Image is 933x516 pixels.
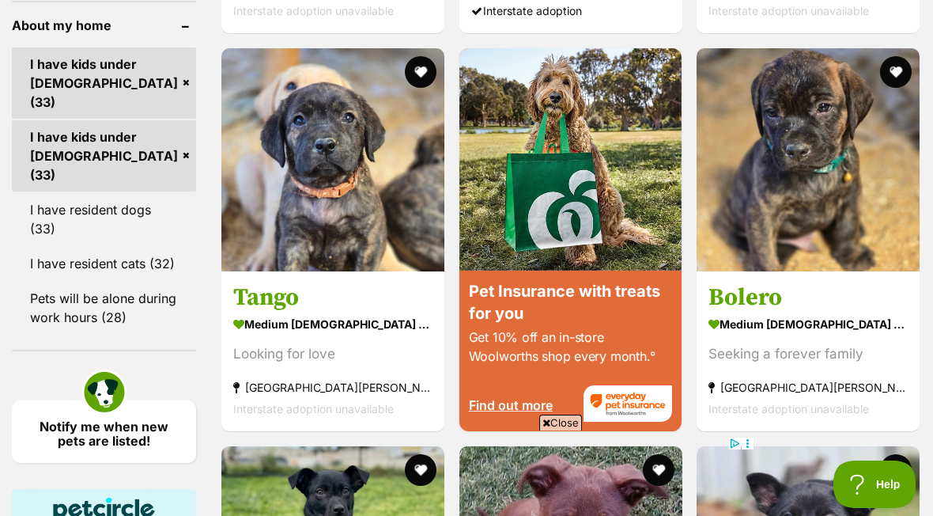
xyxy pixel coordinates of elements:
[233,377,433,398] strong: [GEOGRAPHIC_DATA][PERSON_NAME][GEOGRAPHIC_DATA]
[880,56,912,88] button: favourite
[697,48,920,271] img: Bolero - Beagle x Staffordshire Bull Terrier Dog
[708,4,869,17] span: Interstate adoption unavailable
[233,343,433,365] div: Looking for love
[708,402,869,415] span: Interstate adoption unavailable
[12,120,196,192] a: I have kids under [DEMOGRAPHIC_DATA] (33)
[697,271,920,431] a: Bolero medium [DEMOGRAPHIC_DATA] Dog Seeking a forever family [GEOGRAPHIC_DATA][PERSON_NAME][GEOG...
[233,402,394,415] span: Interstate adoption unavailable
[12,247,196,280] a: I have resident cats (32)
[708,343,908,365] div: Seeking a forever family
[708,313,908,336] strong: medium [DEMOGRAPHIC_DATA] Dog
[880,454,912,486] button: favourite
[233,313,433,336] strong: medium [DEMOGRAPHIC_DATA] Dog
[405,56,436,88] button: favourite
[179,437,754,508] iframe: Advertisement
[12,193,196,245] a: I have resident dogs (33)
[708,283,908,313] h3: Bolero
[539,415,582,431] span: Close
[12,400,196,463] a: Notify me when new pets are listed!
[233,4,394,17] span: Interstate adoption unavailable
[12,47,196,119] a: I have kids under [DEMOGRAPHIC_DATA] (33)
[833,461,917,508] iframe: Help Scout Beacon - Open
[221,271,444,431] a: Tango medium [DEMOGRAPHIC_DATA] Dog Looking for love [GEOGRAPHIC_DATA][PERSON_NAME][GEOGRAPHIC_DA...
[708,377,908,398] strong: [GEOGRAPHIC_DATA][PERSON_NAME][GEOGRAPHIC_DATA]
[233,283,433,313] h3: Tango
[221,48,444,271] img: Tango - Beagle x Staffordshire Bull Terrier Dog
[12,282,196,334] a: Pets will be alone during work hours (28)
[12,18,196,32] header: About my home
